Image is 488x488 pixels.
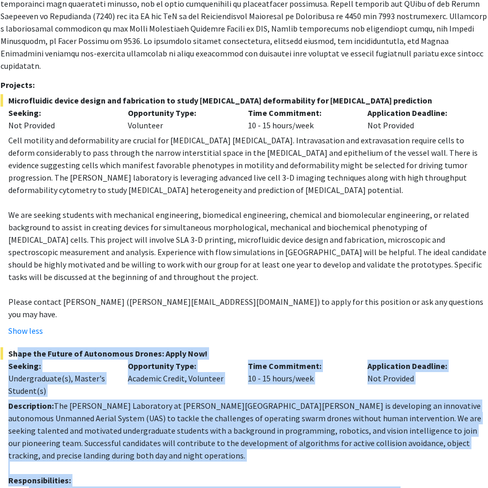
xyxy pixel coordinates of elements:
[1,347,487,360] span: Shape the Future of Autonomous Drones: Apply Now!
[367,360,472,372] p: Application Deadline:
[248,360,352,372] p: Time Commitment:
[360,360,480,397] div: Not Provided
[8,372,113,397] div: Undergraduate(s), Master's Student(s)
[367,107,472,119] p: Application Deadline:
[8,400,487,462] p: The [PERSON_NAME] Laboratory at [PERSON_NAME][GEOGRAPHIC_DATA][PERSON_NAME] is developing an inno...
[8,295,487,320] p: Please contact [PERSON_NAME] ([PERSON_NAME][EMAIL_ADDRESS][DOMAIN_NAME]) to apply for this positi...
[128,360,232,372] p: Opportunity Type:
[240,107,360,131] div: 10 - 15 hours/week
[8,401,54,411] strong: Description:
[360,107,480,131] div: Not Provided
[120,107,240,131] div: Volunteer
[120,360,240,397] div: Academic Credit, Volunteer
[8,119,113,131] div: Not Provided
[8,441,44,480] iframe: Chat
[128,107,232,119] p: Opportunity Type:
[8,209,487,283] p: We are seeking students with mechanical engineering, biomedical engineering, chemical and biomole...
[8,360,113,372] p: Seeking:
[240,360,360,397] div: 10 - 15 hours/week
[1,94,487,107] span: Microfluidic device design and fabrication to study [MEDICAL_DATA] deformability for [MEDICAL_DAT...
[8,134,487,196] p: Cell motility and deformability are crucial for [MEDICAL_DATA] [MEDICAL_DATA]. Intravasation and ...
[1,80,35,90] strong: Projects:
[8,324,43,337] button: Show less
[8,107,113,119] p: Seeking:
[8,475,71,485] strong: Responsibilities:
[248,107,352,119] p: Time Commitment:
